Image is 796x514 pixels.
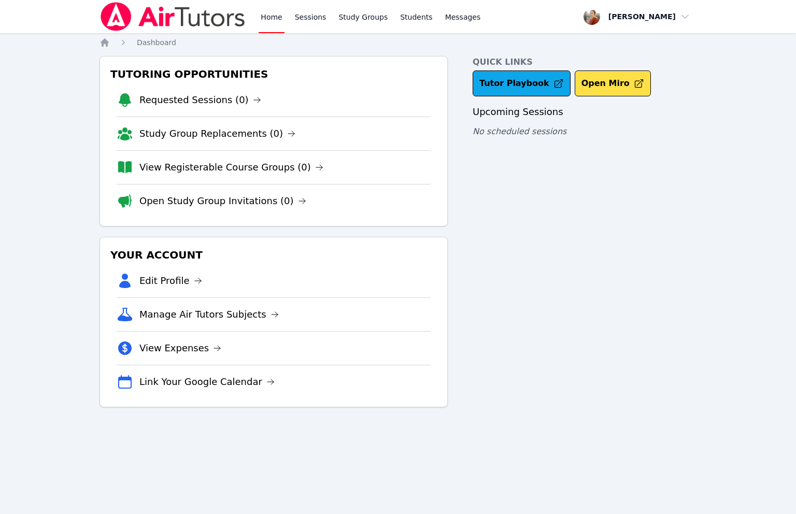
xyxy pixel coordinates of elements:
a: View Registerable Course Groups (0) [139,160,323,175]
a: Dashboard [137,37,176,48]
a: Link Your Google Calendar [139,375,275,389]
img: Air Tutors [99,2,246,31]
a: Requested Sessions (0) [139,93,261,107]
h3: Upcoming Sessions [473,105,696,119]
h3: Tutoring Opportunities [108,65,439,83]
a: View Expenses [139,341,221,355]
span: Dashboard [137,38,176,47]
a: Open Study Group Invitations (0) [139,194,306,208]
a: Edit Profile [139,274,202,288]
span: Messages [445,12,481,22]
a: Tutor Playbook [473,70,571,96]
nav: Breadcrumb [99,37,696,48]
button: Open Miro [575,70,651,96]
h4: Quick Links [473,56,696,68]
span: No scheduled sessions [473,126,566,136]
a: Study Group Replacements (0) [139,126,295,141]
a: Manage Air Tutors Subjects [139,307,279,322]
h3: Your Account [108,246,439,264]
